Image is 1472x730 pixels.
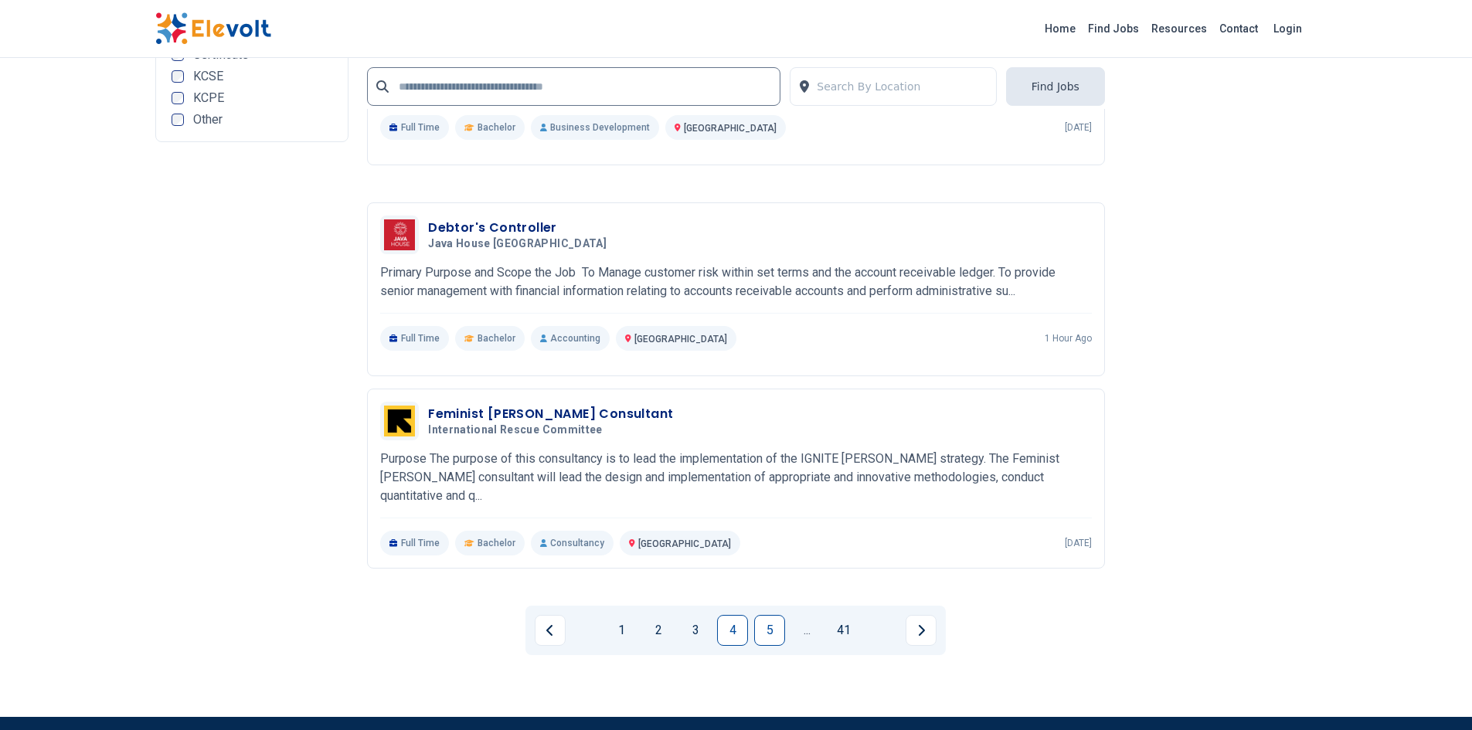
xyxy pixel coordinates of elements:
iframe: Advertisement [1124,130,1317,593]
ul: Pagination [535,615,937,646]
p: Consultancy [531,531,614,555]
span: International Rescue Committee [428,423,603,437]
p: Primary Purpose and Scope the Job To Manage customer risk within set terms and the account receiv... [380,263,1092,300]
a: Jump forward [791,615,822,646]
p: Business Development [531,115,659,140]
h3: Feminist [PERSON_NAME] Consultant [428,405,673,423]
a: Page 41 [828,615,859,646]
a: Page 3 [680,615,711,646]
a: Next page [906,615,937,646]
span: Bachelor [478,537,515,549]
a: Login [1264,13,1311,44]
a: Java House AfricaDebtor's ControllerJava House [GEOGRAPHIC_DATA]Primary Purpose and Scope the Job... [380,216,1092,351]
a: Page 4 is your current page [717,615,748,646]
span: Bachelor [478,121,515,134]
a: Page 1 [606,615,637,646]
span: Java House [GEOGRAPHIC_DATA] [428,237,607,251]
button: Find Jobs [1006,67,1105,106]
p: Full Time [380,115,449,140]
a: Resources [1145,16,1213,41]
p: [DATE] [1065,121,1092,134]
span: [GEOGRAPHIC_DATA] [634,334,727,345]
a: Home [1039,16,1082,41]
span: KCPE [193,92,224,104]
span: Bachelor [478,332,515,345]
span: [GEOGRAPHIC_DATA] [638,538,731,549]
p: Accounting [531,326,610,351]
p: [DATE] [1065,537,1092,549]
img: Java House Africa [384,219,415,250]
span: KCSE [193,70,223,83]
a: International Rescue CommitteeFeminist [PERSON_NAME] ConsultantInternational Rescue CommitteePurp... [380,402,1092,555]
img: Elevolt [155,12,271,45]
p: Full Time [380,326,449,351]
input: KCSE [172,70,184,83]
span: Other [193,114,223,126]
p: Purpose The purpose of this consultancy is to lead the implementation of the IGNITE [PERSON_NAME]... [380,450,1092,505]
p: Full Time [380,531,449,555]
a: Contact [1213,16,1264,41]
span: [GEOGRAPHIC_DATA] [684,123,777,134]
img: International Rescue Committee [384,406,415,436]
a: Previous page [535,615,566,646]
iframe: Advertisement [155,154,349,618]
input: Other [172,114,184,126]
a: Page 5 [754,615,785,646]
a: Page 2 [643,615,674,646]
iframe: Chat Widget [1395,656,1472,730]
span: Certificate [193,49,249,61]
a: Find Jobs [1082,16,1145,41]
p: 1 hour ago [1045,332,1092,345]
h3: Debtor's Controller [428,219,613,237]
input: KCPE [172,92,184,104]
